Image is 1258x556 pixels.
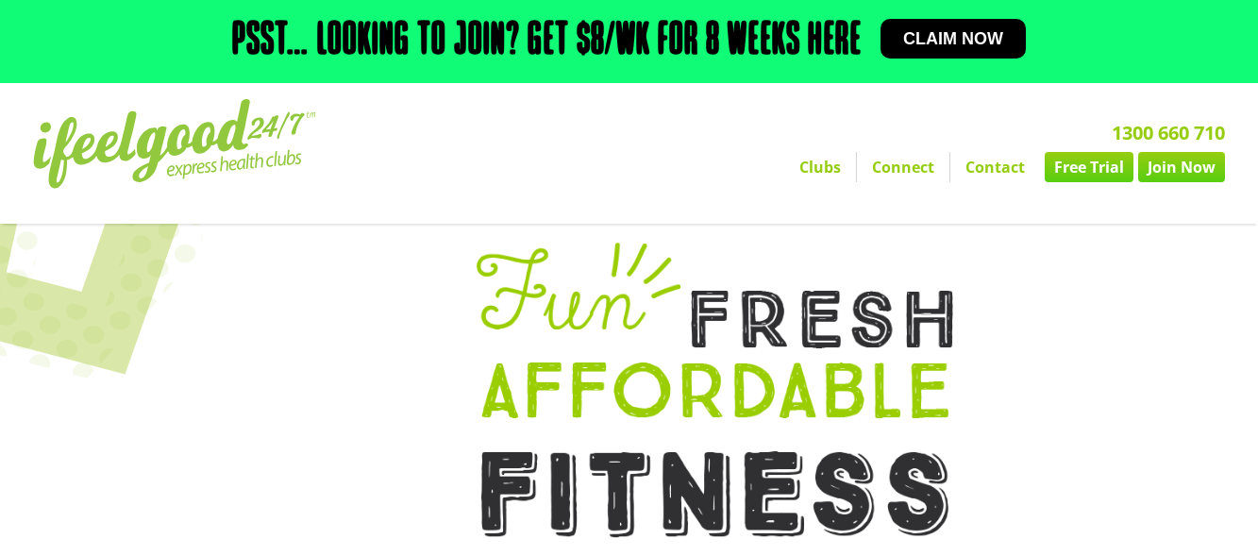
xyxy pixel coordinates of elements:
h2: Psst… Looking to join? Get $8/wk for 8 weeks here [232,19,862,64]
span: Claim now [903,30,1003,47]
a: Claim now [881,19,1026,59]
nav: Menu [457,152,1225,182]
a: Join Now [1138,152,1225,182]
a: 1300 660 710 [1112,120,1225,145]
a: Free Trial [1045,152,1133,182]
a: Clubs [784,152,856,182]
a: Connect [857,152,949,182]
a: Contact [950,152,1040,182]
